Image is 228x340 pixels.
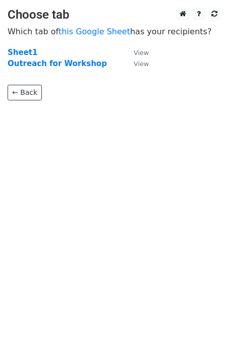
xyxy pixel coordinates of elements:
a: View [124,59,149,68]
a: Outreach for Workshop [8,59,107,68]
small: View [134,60,149,68]
a: this Google Sheet [59,27,130,36]
p: Which tab of has your recipients? [8,26,220,37]
h3: Choose tab [8,8,220,22]
a: Sheet1 [8,48,37,57]
small: View [134,49,149,56]
a: ← Back [8,85,42,100]
a: View [124,48,149,57]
